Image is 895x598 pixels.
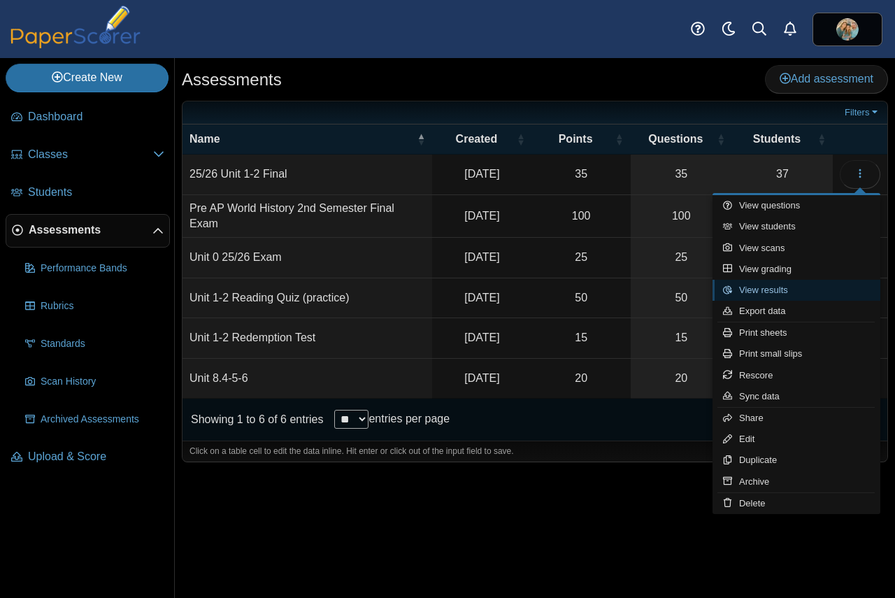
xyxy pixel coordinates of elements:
[713,259,880,280] a: View grading
[6,101,170,134] a: Dashboard
[41,262,164,276] span: Performance Bands
[464,251,499,263] time: Sep 1, 2025 at 11:30 AM
[6,138,170,172] a: Classes
[732,155,833,194] a: 37
[28,147,153,162] span: Classes
[713,365,880,386] a: Rescore
[713,301,880,322] a: Export data
[439,131,514,147] span: Created
[368,413,450,425] label: entries per page
[812,13,882,46] a: ps.7R70R2c4AQM5KRlH
[631,278,732,318] a: 50
[20,327,170,361] a: Standards
[817,132,826,146] span: Students : Activate to sort
[532,195,631,239] td: 100
[6,214,170,248] a: Assessments
[182,359,432,399] td: Unit 8.4-5-6
[775,14,805,45] a: Alerts
[189,131,414,147] span: Name
[532,359,631,399] td: 20
[417,132,425,146] span: Name : Activate to invert sorting
[631,155,732,194] a: 35
[517,132,525,146] span: Created : Activate to sort
[638,131,714,147] span: Questions
[739,131,815,147] span: Students
[713,322,880,343] a: Print sheets
[615,132,624,146] span: Points : Activate to sort
[713,493,880,514] a: Delete
[41,413,164,427] span: Archived Assessments
[631,238,732,277] a: 25
[464,332,499,343] time: Apr 11, 2025 at 11:04 AM
[20,290,170,323] a: Rubrics
[836,18,859,41] img: ps.7R70R2c4AQM5KRlH
[182,238,432,278] td: Unit 0 25/26 Exam
[28,449,164,464] span: Upload & Score
[713,238,880,259] a: View scans
[717,132,725,146] span: Questions : Activate to sort
[713,450,880,471] a: Duplicate
[713,408,880,429] a: Share
[713,386,880,407] a: Sync data
[182,155,432,194] td: 25/26 Unit 1-2 Final
[182,441,887,462] div: Click on a table cell to edit the data inline. Hit enter or click out of the input field to save.
[182,68,282,92] h1: Assessments
[6,176,170,210] a: Students
[6,441,170,474] a: Upload & Score
[836,18,859,41] span: Timothy Kemp
[713,216,880,237] a: View students
[29,222,152,238] span: Assessments
[539,131,613,147] span: Points
[532,318,631,358] td: 15
[464,292,499,304] time: Sep 17, 2025 at 4:18 PM
[464,372,499,384] time: Apr 1, 2025 at 9:38 AM
[532,278,631,318] td: 50
[182,278,432,318] td: Unit 1-2 Reading Quiz (practice)
[182,195,432,239] td: Pre AP World History 2nd Semester Final Exam
[41,375,164,389] span: Scan History
[6,38,145,50] a: PaperScorer
[464,168,499,180] time: Sep 22, 2025 at 11:20 AM
[182,318,432,358] td: Unit 1-2 Redemption Test
[6,6,145,48] img: PaperScorer
[713,195,880,216] a: View questions
[20,252,170,285] a: Performance Bands
[532,238,631,278] td: 25
[841,106,884,120] a: Filters
[6,64,169,92] a: Create New
[182,399,323,441] div: Showing 1 to 6 of 6 entries
[41,337,164,351] span: Standards
[631,318,732,357] a: 15
[780,73,873,85] span: Add assessment
[41,299,164,313] span: Rubrics
[464,210,499,222] time: Jun 1, 2025 at 5:19 PM
[713,429,880,450] a: Edit
[631,195,732,238] a: 100
[28,109,164,124] span: Dashboard
[765,65,888,93] a: Add assessment
[20,365,170,399] a: Scan History
[713,471,880,492] a: Archive
[20,403,170,436] a: Archived Assessments
[713,343,880,364] a: Print small slips
[532,155,631,194] td: 35
[713,280,880,301] a: View results
[631,359,732,398] a: 20
[28,185,164,200] span: Students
